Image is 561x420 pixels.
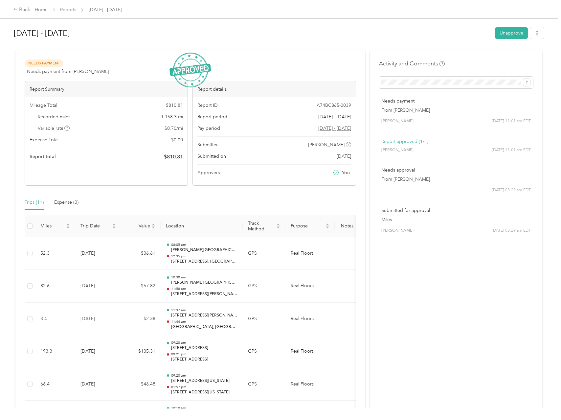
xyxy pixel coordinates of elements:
th: Trip Date [75,215,121,237]
td: [DATE] [75,303,121,336]
span: caret-down [325,225,329,229]
p: From [PERSON_NAME] [381,107,531,114]
td: Real Floors [285,270,335,303]
span: caret-up [325,222,329,226]
p: 10:30 am [171,275,237,280]
p: 11:37 am [171,308,237,313]
td: Real Floors [285,368,335,401]
td: [DATE] [75,335,121,368]
span: [DATE] 08:29 am EDT [492,187,531,193]
span: Submitted on [197,153,226,160]
span: $ 0.70 / mi [165,125,183,132]
div: Report Summary [25,81,188,97]
button: Unapprove [495,27,528,39]
span: caret-down [151,225,155,229]
span: caret-up [276,222,280,226]
td: $2.38 [121,303,161,336]
th: Miles [35,215,75,237]
td: $36.61 [121,237,161,270]
span: [DATE] - [DATE] [318,113,351,120]
iframe: Everlance-gr Chat Button Frame [524,383,561,420]
span: Report ID [197,102,218,109]
span: Expense Total [30,136,58,143]
span: $ 810.81 [166,102,183,109]
th: Location [161,215,243,237]
p: [STREET_ADDRESS][US_STATE] [171,389,237,395]
p: [STREET_ADDRESS][PERSON_NAME][US_STATE] [171,313,237,318]
span: Needs Payment [25,59,63,67]
p: 11:58 am [171,287,237,291]
span: Variable rate [38,125,70,132]
span: Report period [197,113,227,120]
h1: Sep 1 - 30, 2025 [14,25,490,41]
span: Mileage Total [30,102,57,109]
div: Expense (0) [54,199,79,206]
a: Reports [60,7,76,12]
p: From [PERSON_NAME] [381,176,531,183]
span: caret-up [66,222,70,226]
td: 3.4 [35,303,75,336]
td: [DATE] [75,270,121,303]
th: Purpose [285,215,335,237]
span: Report total [30,153,56,160]
p: 09:20 am [171,373,237,378]
p: [STREET_ADDRESS] [171,345,237,351]
div: Report details [193,81,355,97]
p: 01:57 pm [171,385,237,389]
p: [STREET_ADDRESS][PERSON_NAME][US_STATE] [171,291,237,297]
td: $135.31 [121,335,161,368]
th: Notes [335,215,359,237]
td: Real Floors [285,335,335,368]
span: Approvers [197,169,220,176]
p: Miles [381,216,531,223]
td: 193.3 [35,335,75,368]
span: [DATE] 11:01 am EDT [492,118,531,124]
span: [DATE] 08:29 am EDT [492,228,531,234]
span: A74BC865-0039 [317,102,351,109]
td: GPS [243,335,285,368]
img: ApprovedStamp [169,53,211,88]
span: caret-up [151,222,155,226]
p: 12:35 pm [171,254,237,259]
td: GPS [243,270,285,303]
p: [STREET_ADDRESS] [171,357,237,362]
span: Submitter [197,141,218,148]
p: [STREET_ADDRESS][US_STATE] [171,378,237,384]
p: 09:21 pm [171,352,237,357]
td: 82.6 [35,270,75,303]
td: [DATE] [75,368,121,401]
a: Home [35,7,48,12]
th: Value [121,215,161,237]
span: [PERSON_NAME] [381,118,414,124]
span: Trip Date [80,223,111,229]
span: [PERSON_NAME] [381,228,414,234]
span: Value [126,223,150,229]
span: Go to pay period [318,125,351,132]
span: caret-down [276,225,280,229]
td: GPS [243,303,285,336]
p: Submitted for approval [381,207,531,214]
p: 10:10 am [171,406,237,410]
td: 52.3 [35,237,75,270]
td: GPS [243,237,285,270]
span: $ 810.81 [164,153,183,161]
div: Back [13,6,30,14]
span: You [342,169,350,176]
th: Track Method [243,215,285,237]
p: [GEOGRAPHIC_DATA], [GEOGRAPHIC_DATA][US_STATE] [171,324,237,330]
p: 08:05 am [171,243,237,247]
p: [PERSON_NAME][GEOGRAPHIC_DATA], [GEOGRAPHIC_DATA], [US_STATE], 32129, [GEOGRAPHIC_DATA] [171,247,237,253]
h4: Activity and Comments [379,59,445,68]
span: caret-up [112,222,116,226]
td: Real Floors [285,237,335,270]
p: 11:44 am [171,319,237,324]
span: caret-down [66,225,70,229]
td: [DATE] [75,237,121,270]
td: 66.4 [35,368,75,401]
span: Purpose [291,223,324,229]
td: $46.48 [121,368,161,401]
div: Trips (11) [25,199,44,206]
p: 09:20 am [171,340,237,345]
span: 1,158.3 mi [161,113,183,120]
span: [DATE] - [DATE] [89,6,122,13]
